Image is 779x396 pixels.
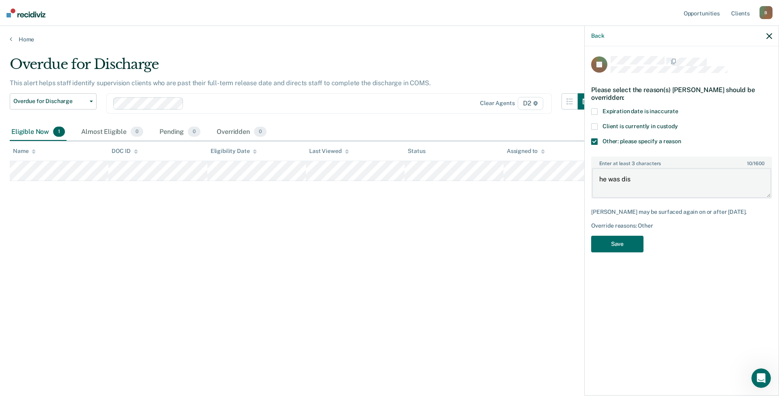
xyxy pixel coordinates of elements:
div: Eligibility Date [211,148,257,155]
div: Please select the reason(s) [PERSON_NAME] should be overridden: [591,80,772,108]
span: 0 [188,127,200,137]
button: Save [591,236,643,252]
div: B [760,6,773,19]
div: Override reasons: Other [591,222,772,229]
button: Back [591,32,604,39]
iframe: Intercom live chat [751,368,771,388]
span: Other: please specify a reason [603,138,681,144]
span: Overdue for Discharge [13,98,86,105]
div: Status [408,148,425,155]
span: 0 [131,127,143,137]
div: DOC ID [112,148,138,155]
span: 10 [747,161,752,166]
div: Pending [158,123,202,141]
span: 1 [53,127,65,137]
div: Eligible Now [10,123,67,141]
textarea: he was dis [592,168,771,198]
div: Clear agents [480,100,514,107]
div: Overridden [215,123,268,141]
span: D2 [518,97,543,110]
label: Enter at least 3 characters [592,157,771,166]
span: 0 [254,127,267,137]
div: Assigned to [507,148,545,155]
a: Home [10,36,769,43]
p: This alert helps staff identify supervision clients who are past their full-term release date and... [10,79,431,87]
span: Client is currently in custody [603,123,678,129]
div: Almost Eligible [80,123,145,141]
div: Overdue for Discharge [10,56,594,79]
div: Name [13,148,36,155]
div: [PERSON_NAME] may be surfaced again on or after [DATE]. [591,209,772,215]
span: / 1600 [747,161,764,166]
div: Last Viewed [309,148,349,155]
span: Expiration date is inaccurate [603,108,678,114]
img: Recidiviz [6,9,45,17]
